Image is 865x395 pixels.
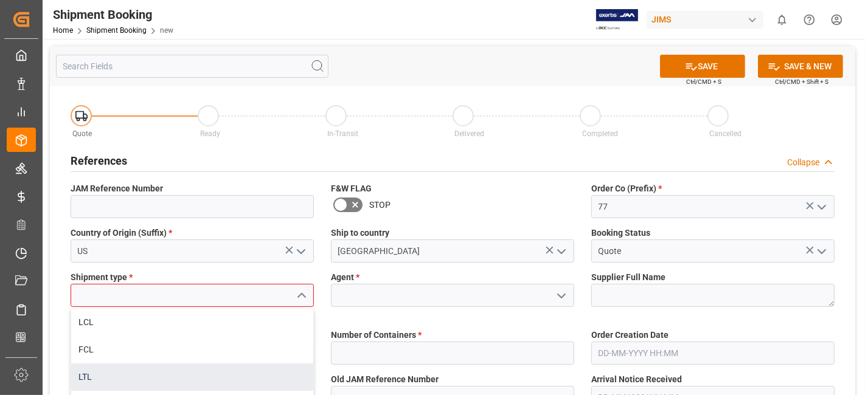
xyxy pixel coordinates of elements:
[71,227,172,239] span: Country of Origin (Suffix)
[53,5,173,24] div: Shipment Booking
[591,373,682,386] span: Arrival Notice Received
[71,182,163,195] span: JAM Reference Number
[71,153,127,169] h2: References
[812,242,830,261] button: open menu
[454,129,484,138] span: Delivered
[552,242,570,261] button: open menu
[71,271,133,284] span: Shipment type
[200,129,220,138] span: Ready
[291,286,310,305] button: close menu
[56,55,328,78] input: Search Fields
[582,129,618,138] span: Completed
[591,271,665,284] span: Supplier Full Name
[591,227,650,239] span: Booking Status
[787,156,819,169] div: Collapse
[647,8,768,31] button: JIMS
[768,6,796,33] button: show 0 new notifications
[331,373,439,386] span: Old JAM Reference Number
[331,329,422,342] span: Number of Containers
[758,55,843,78] button: SAVE & NEW
[796,6,823,33] button: Help Center
[591,342,835,365] input: DD-MM-YYYY HH:MM
[647,11,763,29] div: JIMS
[331,227,389,239] span: Ship to country
[71,309,313,336] div: LCL
[596,9,638,30] img: Exertis%20JAM%20-%20Email%20Logo.jpg_1722504956.jpg
[327,129,358,138] span: In-Transit
[71,363,313,391] div: LTL
[86,26,147,35] a: Shipment Booking
[812,197,830,216] button: open menu
[709,129,742,138] span: Cancelled
[552,286,570,305] button: open menu
[53,26,73,35] a: Home
[686,77,721,86] span: Ctrl/CMD + S
[775,77,829,86] span: Ctrl/CMD + Shift + S
[331,271,360,284] span: Agent
[71,336,313,363] div: FCL
[291,242,310,261] button: open menu
[71,239,314,263] input: Type to search/select
[369,199,391,211] span: STOP
[660,55,745,78] button: SAVE
[73,129,92,138] span: Quote
[331,182,372,195] span: F&W FLAG
[591,329,669,342] span: Order Creation Date
[591,182,662,195] span: Order Co (Prefix)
